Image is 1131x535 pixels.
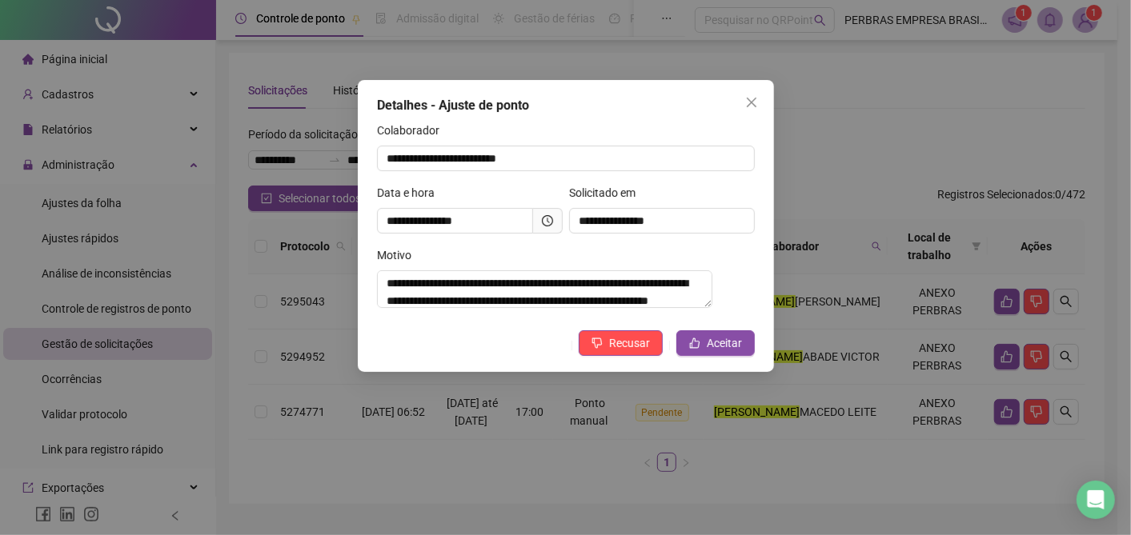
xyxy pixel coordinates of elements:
[707,334,742,352] span: Aceitar
[1077,481,1115,519] div: Open Intercom Messenger
[739,90,764,115] button: Close
[569,184,646,202] label: Solicitado em
[377,246,422,264] label: Motivo
[592,337,603,349] span: dislike
[609,334,650,352] span: Recusar
[542,215,553,226] span: clock-circle
[745,96,758,109] span: close
[377,184,445,202] label: Data e hora
[579,330,663,356] button: Recusar
[689,337,700,349] span: like
[676,330,755,356] button: Aceitar
[377,122,450,139] label: Colaborador
[377,96,755,115] div: Detalhes - Ajuste de ponto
